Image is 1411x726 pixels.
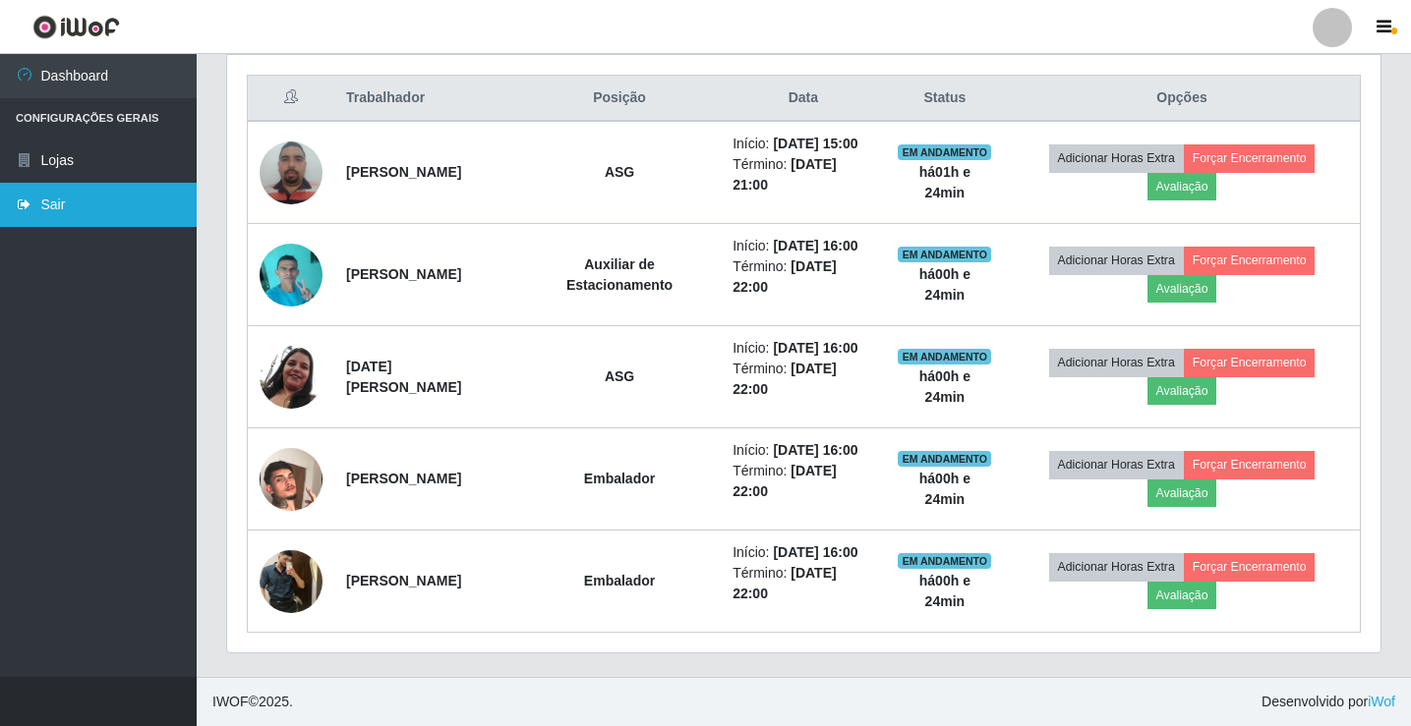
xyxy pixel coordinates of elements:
button: Forçar Encerramento [1184,247,1316,274]
button: Forçar Encerramento [1184,349,1316,376]
img: 1686264689334.jpeg [260,131,323,214]
img: 1699884729750.jpeg [260,233,323,316]
span: EM ANDAMENTO [898,349,991,364]
strong: Embalador [584,573,655,588]
span: Desenvolvido por [1262,692,1395,712]
th: Data [721,76,885,122]
li: Término: [733,461,873,502]
time: [DATE] 15:00 [773,136,857,151]
button: Adicionar Horas Extra [1049,349,1184,376]
time: [DATE] 16:00 [773,238,857,253]
th: Posição [518,76,721,122]
span: EM ANDAMENTO [898,451,991,467]
span: © 2025 . [212,692,293,712]
img: 1726002463138.jpeg [260,423,323,535]
span: EM ANDAMENTO [898,553,991,569]
strong: ASG [605,368,634,384]
strong: há 00 h e 24 min [919,471,970,507]
img: CoreUI Logo [32,15,120,39]
button: Avaliação [1147,275,1217,303]
th: Trabalhador [334,76,518,122]
button: Adicionar Horas Extra [1049,553,1184,581]
img: 1689337855569.jpeg [260,345,323,409]
li: Término: [733,359,873,400]
img: 1745620439120.jpeg [260,539,323,623]
strong: [PERSON_NAME] [346,471,461,486]
li: Início: [733,134,873,154]
strong: há 00 h e 24 min [919,266,970,303]
span: EM ANDAMENTO [898,144,991,160]
strong: há 00 h e 24 min [919,368,970,405]
li: Término: [733,563,873,604]
strong: [PERSON_NAME] [346,573,461,588]
strong: [PERSON_NAME] [346,266,461,282]
span: IWOF [212,694,249,709]
button: Forçar Encerramento [1184,451,1316,478]
strong: Embalador [584,471,655,486]
button: Avaliação [1147,377,1217,405]
li: Início: [733,440,873,461]
span: EM ANDAMENTO [898,247,991,262]
button: Avaliação [1147,479,1217,507]
a: iWof [1368,694,1395,709]
button: Forçar Encerramento [1184,553,1316,581]
strong: [DATE][PERSON_NAME] [346,359,461,395]
li: Término: [733,154,873,195]
th: Opções [1004,76,1360,122]
strong: há 00 h e 24 min [919,573,970,609]
button: Forçar Encerramento [1184,144,1316,172]
strong: há 01 h e 24 min [919,164,970,200]
button: Avaliação [1147,173,1217,200]
li: Término: [733,256,873,298]
li: Início: [733,542,873,563]
button: Avaliação [1147,582,1217,609]
time: [DATE] 16:00 [773,340,857,356]
li: Início: [733,338,873,359]
button: Adicionar Horas Extra [1049,144,1184,172]
button: Adicionar Horas Extra [1049,247,1184,274]
strong: ASG [605,164,634,180]
th: Status [886,76,1004,122]
time: [DATE] 16:00 [773,442,857,458]
strong: Auxiliar de Estacionamento [566,256,673,293]
button: Adicionar Horas Extra [1049,451,1184,478]
li: Início: [733,236,873,256]
strong: [PERSON_NAME] [346,164,461,180]
time: [DATE] 16:00 [773,544,857,560]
